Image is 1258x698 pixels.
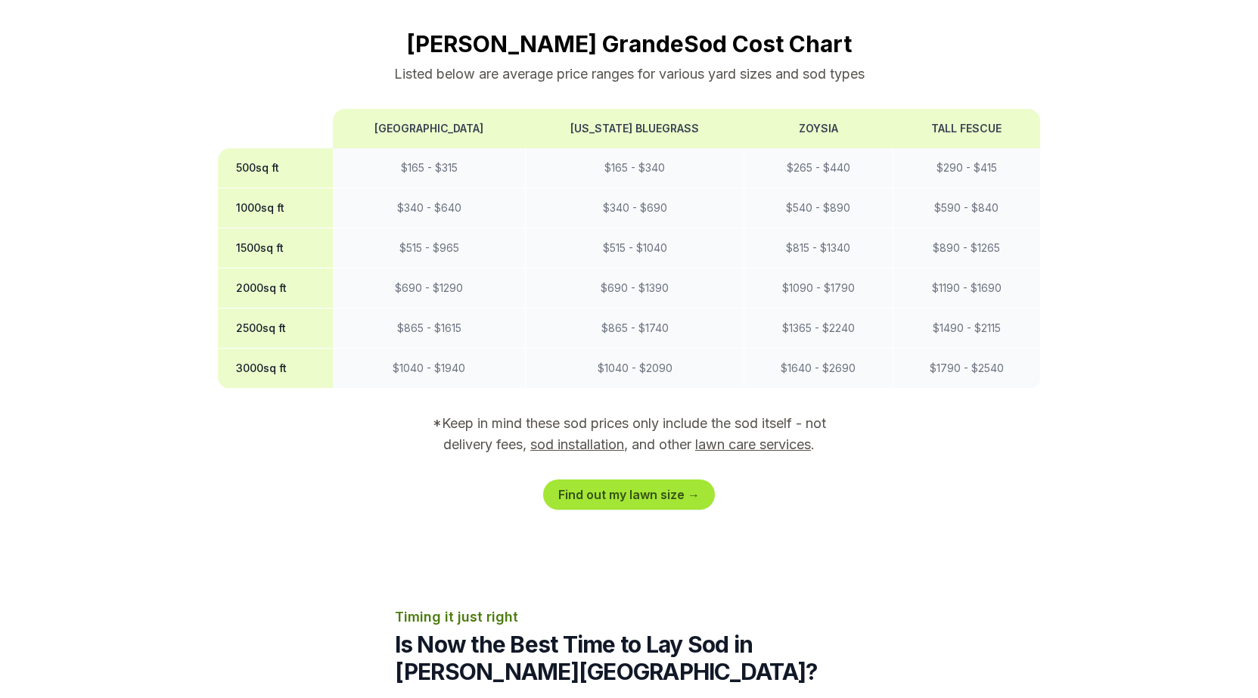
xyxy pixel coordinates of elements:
[893,268,1040,309] td: $ 1190 - $ 1690
[744,148,893,188] td: $ 265 - $ 440
[218,309,334,349] th: 2500 sq ft
[893,109,1040,148] th: Tall Fescue
[218,64,1041,85] p: Listed below are average price ranges for various yard sizes and sod types
[333,148,526,188] td: $ 165 - $ 315
[526,148,744,188] td: $ 165 - $ 340
[526,309,744,349] td: $ 865 - $ 1740
[744,349,893,389] td: $ 1640 - $ 2690
[412,413,847,455] p: *Keep in mind these sod prices only include the sod itself - not delivery fees, , and other .
[526,349,744,389] td: $ 1040 - $ 2090
[218,228,334,268] th: 1500 sq ft
[395,606,864,628] p: Timing it just right
[218,188,334,228] th: 1000 sq ft
[218,268,334,309] th: 2000 sq ft
[744,228,893,268] td: $ 815 - $ 1340
[893,349,1040,389] td: $ 1790 - $ 2540
[744,268,893,309] td: $ 1090 - $ 1790
[218,148,334,188] th: 500 sq ft
[543,479,715,510] a: Find out my lawn size →
[526,188,744,228] td: $ 340 - $ 690
[333,188,526,228] td: $ 340 - $ 640
[893,309,1040,349] td: $ 1490 - $ 2115
[526,109,744,148] th: [US_STATE] Bluegrass
[395,631,864,685] h2: Is Now the Best Time to Lay Sod in [PERSON_NAME][GEOGRAPHIC_DATA]?
[333,309,526,349] td: $ 865 - $ 1615
[333,268,526,309] td: $ 690 - $ 1290
[744,188,893,228] td: $ 540 - $ 890
[333,349,526,389] td: $ 1040 - $ 1940
[333,228,526,268] td: $ 515 - $ 965
[893,228,1040,268] td: $ 890 - $ 1265
[744,309,893,349] td: $ 1365 - $ 2240
[893,188,1040,228] td: $ 590 - $ 840
[218,30,1041,57] h2: [PERSON_NAME] Grande Sod Cost Chart
[218,349,334,389] th: 3000 sq ft
[526,228,744,268] td: $ 515 - $ 1040
[744,109,893,148] th: Zoysia
[893,148,1040,188] td: $ 290 - $ 415
[526,268,744,309] td: $ 690 - $ 1390
[333,109,526,148] th: [GEOGRAPHIC_DATA]
[695,436,811,452] a: lawn care services
[530,436,624,452] a: sod installation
